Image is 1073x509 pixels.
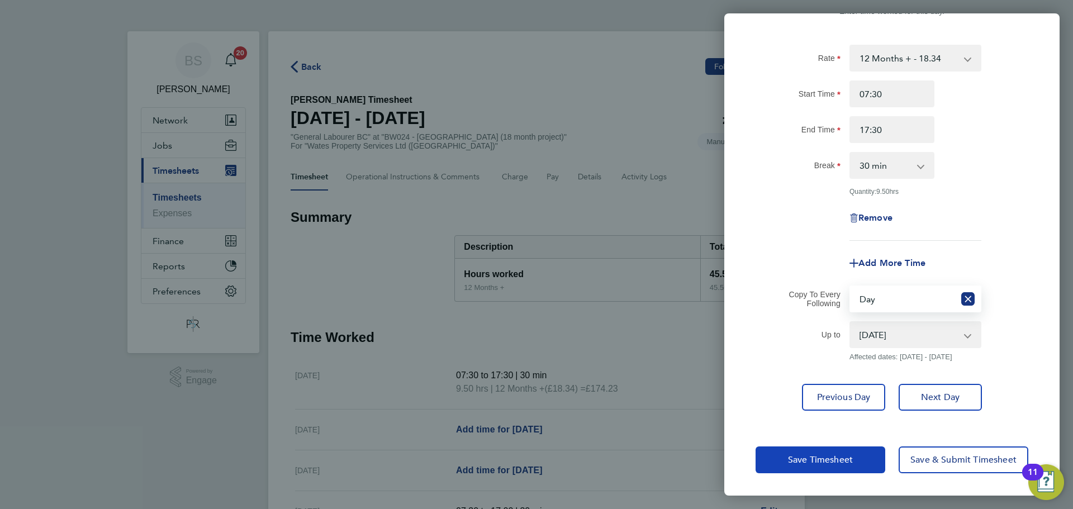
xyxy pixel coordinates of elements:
input: E.g. 08:00 [849,80,934,107]
span: Next Day [921,392,960,403]
label: Rate [818,54,841,66]
span: Affected dates: [DATE] - [DATE] [849,353,981,361]
label: End Time [801,125,841,138]
span: Save & Submit Timesheet [910,454,1017,465]
button: Add More Time [849,259,925,268]
span: Save Timesheet [788,454,853,465]
label: Copy To Every Following [779,290,841,308]
button: Save Timesheet [756,446,885,473]
button: Previous Day [802,384,885,411]
div: Quantity: hrs [849,188,981,196]
label: Start Time [799,89,841,102]
div: 11 [1028,472,1038,487]
input: E.g. 18:00 [849,116,934,143]
button: Remove [849,213,892,222]
span: Remove [858,212,892,223]
label: Break [814,161,841,174]
span: Add More Time [858,258,925,268]
label: Up to [822,330,841,342]
span: Previous Day [817,392,871,403]
button: Save & Submit Timesheet [899,446,1028,473]
span: 9.50 [876,188,889,196]
button: Reset selection [961,287,975,311]
button: Next Day [899,384,982,411]
button: Open Resource Center, 11 new notifications [1028,464,1064,500]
